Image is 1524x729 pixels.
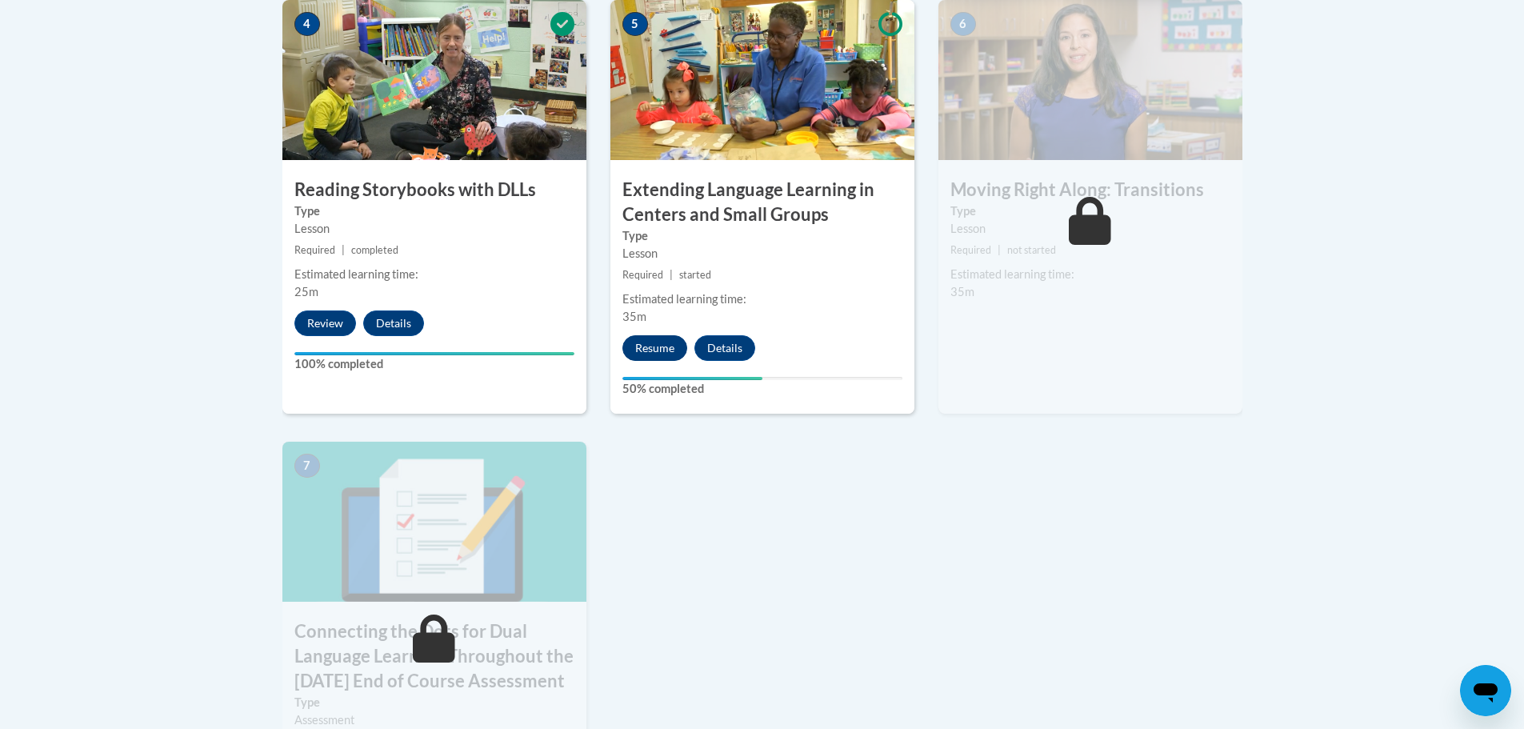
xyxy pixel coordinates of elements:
[950,202,1230,220] label: Type
[622,245,902,262] div: Lesson
[294,202,574,220] label: Type
[950,244,991,256] span: Required
[622,227,902,245] label: Type
[294,12,320,36] span: 4
[363,310,424,336] button: Details
[622,12,648,36] span: 5
[1460,665,1511,716] iframe: Button to launch messaging window
[1007,244,1056,256] span: not started
[294,355,574,373] label: 100% completed
[622,377,762,380] div: Your progress
[294,711,574,729] div: Assessment
[610,178,914,227] h3: Extending Language Learning in Centers and Small Groups
[294,244,335,256] span: Required
[950,266,1230,283] div: Estimated learning time:
[294,310,356,336] button: Review
[342,244,345,256] span: |
[294,220,574,238] div: Lesson
[282,178,586,202] h3: Reading Storybooks with DLLs
[950,220,1230,238] div: Lesson
[294,266,574,283] div: Estimated learning time:
[622,269,663,281] span: Required
[622,290,902,308] div: Estimated learning time:
[282,442,586,602] img: Course Image
[670,269,673,281] span: |
[622,310,646,323] span: 35m
[351,244,398,256] span: completed
[622,335,687,361] button: Resume
[938,178,1242,202] h3: Moving Right Along: Transitions
[950,12,976,36] span: 6
[622,380,902,398] label: 50% completed
[294,352,574,355] div: Your progress
[679,269,711,281] span: started
[998,244,1001,256] span: |
[950,285,974,298] span: 35m
[294,285,318,298] span: 25m
[694,335,755,361] button: Details
[282,619,586,693] h3: Connecting the Dots for Dual Language Learners Throughout the [DATE] End of Course Assessment
[294,694,574,711] label: Type
[294,454,320,478] span: 7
